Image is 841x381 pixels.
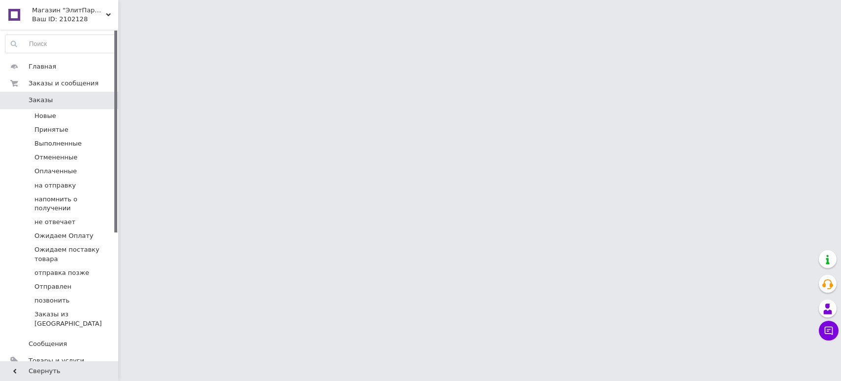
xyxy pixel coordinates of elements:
[819,321,839,341] button: Чат с покупателем
[34,296,69,305] span: позвонить
[34,231,94,240] span: Ожидаем Оплату
[34,282,71,291] span: Отправлен
[29,356,84,365] span: Товары и услуги
[34,181,76,190] span: на отправку
[29,96,53,105] span: Заказы
[5,35,115,53] input: Поиск
[34,167,77,176] span: Оплаченные
[32,6,106,15] span: Магазин "ЭлитПарфюм"
[34,153,77,162] span: Отмененные
[29,62,56,71] span: Главная
[34,195,115,213] span: напомнить о получении
[34,125,68,134] span: Принятые
[34,112,56,120] span: Новые
[29,340,67,348] span: Сообщения
[34,310,115,328] span: Заказы из [GEOGRAPHIC_DATA]
[32,15,118,24] div: Ваш ID: 2102128
[29,79,99,88] span: Заказы и сообщения
[34,218,75,227] span: не отвечает
[34,268,89,277] span: отправка позже
[34,139,82,148] span: Выполненные
[34,245,115,263] span: Ожидаем поставку товара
